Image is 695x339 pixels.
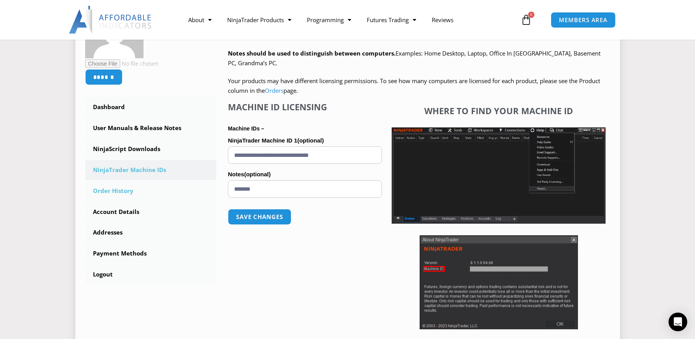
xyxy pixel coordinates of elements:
[228,135,382,146] label: NinjaTrader Machine ID 1
[265,87,284,94] a: Orders
[85,202,217,222] a: Account Details
[219,11,299,29] a: NinjaTrader Products
[85,223,217,243] a: Addresses
[85,160,217,180] a: NinjaTrader Machine IDs
[228,77,600,95] span: Your products may have different licensing permissions. To see how many computers are licensed fo...
[228,102,382,112] h4: Machine ID Licensing
[228,49,396,57] strong: Notes should be used to distinguish between computers.
[69,6,152,34] img: LogoAI | Affordable Indicators – NinjaTrader
[359,11,424,29] a: Futures Trading
[424,11,461,29] a: Reviews
[85,181,217,201] a: Order History
[420,235,578,329] img: Screenshot 2025-01-17 114931 | Affordable Indicators – NinjaTrader
[85,97,217,285] nav: Account pages
[85,243,217,264] a: Payment Methods
[297,137,324,144] span: (optional)
[509,9,543,31] a: 0
[180,11,219,29] a: About
[180,11,519,29] nav: Menu
[85,264,217,285] a: Logout
[85,118,217,138] a: User Manuals & Release Notes
[228,169,382,180] label: Notes
[551,12,616,28] a: MEMBERS AREA
[85,139,217,159] a: NinjaScript Downloads
[559,17,607,23] span: MEMBERS AREA
[228,49,600,67] span: Examples: Home Desktop, Laptop, Office In [GEOGRAPHIC_DATA], Basement PC, Grandma’s PC.
[228,209,291,225] button: Save changes
[392,127,606,224] img: Screenshot 2025-01-17 1155544 | Affordable Indicators – NinjaTrader
[669,313,687,331] div: Open Intercom Messenger
[228,125,264,132] strong: Machine IDs –
[299,11,359,29] a: Programming
[244,171,271,177] span: (optional)
[392,106,606,116] h4: Where to find your Machine ID
[85,97,217,117] a: Dashboard
[528,12,534,18] span: 0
